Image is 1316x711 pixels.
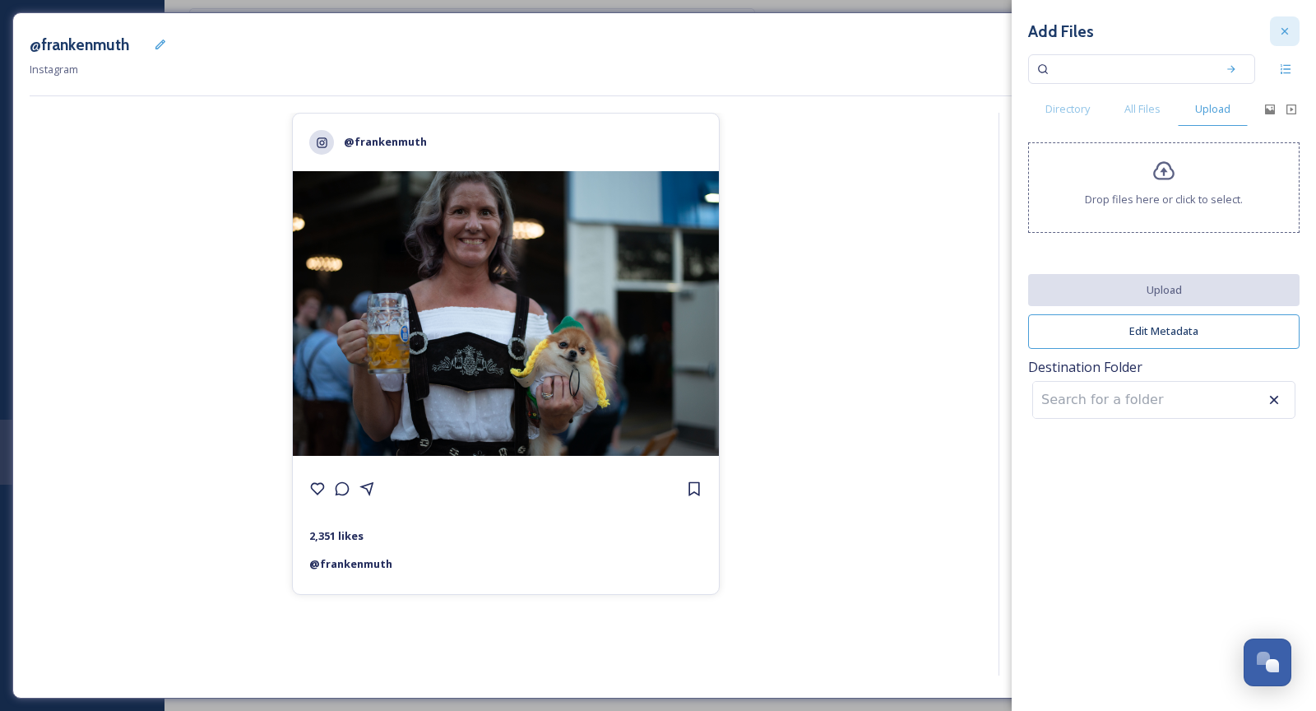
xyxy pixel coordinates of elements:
[309,556,392,571] strong: @ frankenmuth
[1045,101,1090,117] span: Directory
[309,528,364,543] strong: 2,351 likes
[293,171,719,456] img: _DSC1910.jpg
[1028,314,1300,348] button: Edit Metadata
[1124,101,1161,117] span: All Files
[30,62,78,77] span: Instagram
[1028,20,1094,44] h3: Add Files
[1028,274,1300,306] button: Upload
[344,134,427,149] strong: @frankenmuth
[1085,192,1243,207] span: Drop files here or click to select.
[1195,101,1230,117] span: Upload
[1244,639,1291,686] button: Open Chat
[1033,382,1214,418] input: Search for a folder
[30,33,129,57] h3: @frankenmuth
[1028,357,1300,377] span: Destination Folder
